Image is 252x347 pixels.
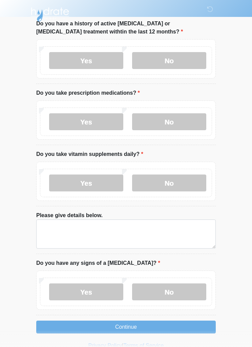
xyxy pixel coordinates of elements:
label: No [132,175,206,191]
label: Yes [49,283,123,300]
label: Yes [49,52,123,69]
label: Do you take prescription medications? [36,89,140,97]
label: Do you have any signs of a [MEDICAL_DATA]? [36,259,160,267]
label: Yes [49,175,123,191]
label: No [132,113,206,130]
button: Continue [36,321,216,333]
label: Do you have a history of active [MEDICAL_DATA] or [MEDICAL_DATA] treatment withtin the last 12 mo... [36,20,216,36]
label: Please give details below. [36,211,103,219]
label: No [132,52,206,69]
label: No [132,283,206,300]
label: Do you take vitamin supplements daily? [36,150,143,158]
img: Hydrate IV Bar - Chandler Logo [29,5,70,22]
label: Yes [49,113,123,130]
